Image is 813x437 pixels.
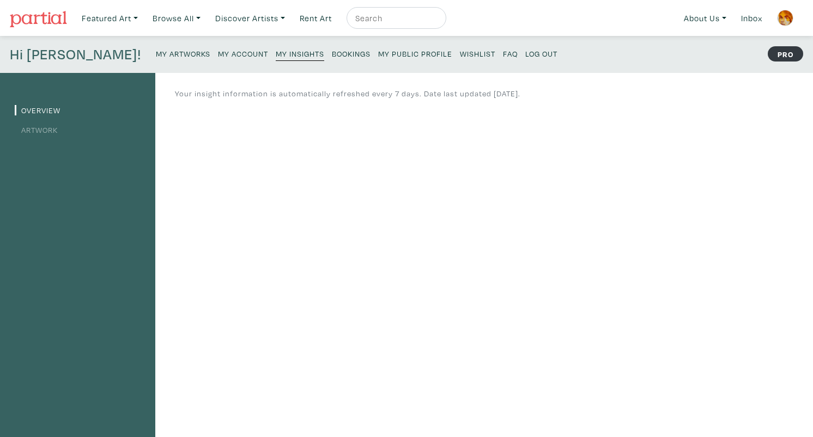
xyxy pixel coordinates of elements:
h4: Hi [PERSON_NAME]! [10,46,141,63]
small: My Artworks [156,48,210,59]
a: About Us [679,7,731,29]
small: Bookings [332,48,371,59]
a: Rent Art [295,7,337,29]
a: Featured Art [77,7,143,29]
a: FAQ [503,46,518,60]
a: Artwork [15,125,58,135]
small: Log Out [525,48,557,59]
input: Search [354,11,436,25]
small: My Insights [276,48,324,59]
a: Wishlist [460,46,495,60]
a: My Account [218,46,268,60]
a: Inbox [736,7,767,29]
p: Your insight information is automatically refreshed every 7 days. Date last updated [DATE]. [175,88,520,100]
small: FAQ [503,48,518,59]
a: My Insights [276,46,324,61]
a: Browse All [148,7,205,29]
strong: PRO [768,46,803,61]
a: My Public Profile [378,46,452,60]
a: Bookings [332,46,371,60]
a: Discover Artists [210,7,290,29]
small: My Account [218,48,268,59]
a: My Artworks [156,46,210,60]
img: phpThumb.php [777,10,793,26]
a: Log Out [525,46,557,60]
small: Wishlist [460,48,495,59]
a: Overview [15,105,60,115]
small: My Public Profile [378,48,452,59]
